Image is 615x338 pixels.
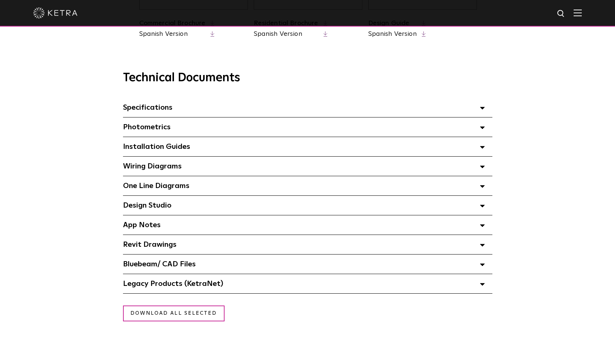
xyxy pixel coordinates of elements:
[557,9,566,18] img: search icon
[33,7,78,18] img: ketra-logo-2019-white
[123,143,190,150] span: Installation Guides
[368,30,417,39] a: Spanish Version
[123,241,177,248] span: Revit Drawings
[123,163,182,170] span: Wiring Diagrams
[123,260,196,268] span: Bluebeam/ CAD Files
[123,202,171,209] span: Design Studio
[123,305,225,321] a: Download all selected
[139,30,206,39] a: Spanish Version
[254,30,318,39] a: Spanish Version
[123,182,189,190] span: One Line Diagrams
[123,123,171,131] span: Photometrics
[123,104,172,111] span: Specifications
[123,71,492,85] h3: Technical Documents
[123,221,161,229] span: App Notes
[123,280,223,287] span: Legacy Products (KetraNet)
[574,9,582,16] img: Hamburger%20Nav.svg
